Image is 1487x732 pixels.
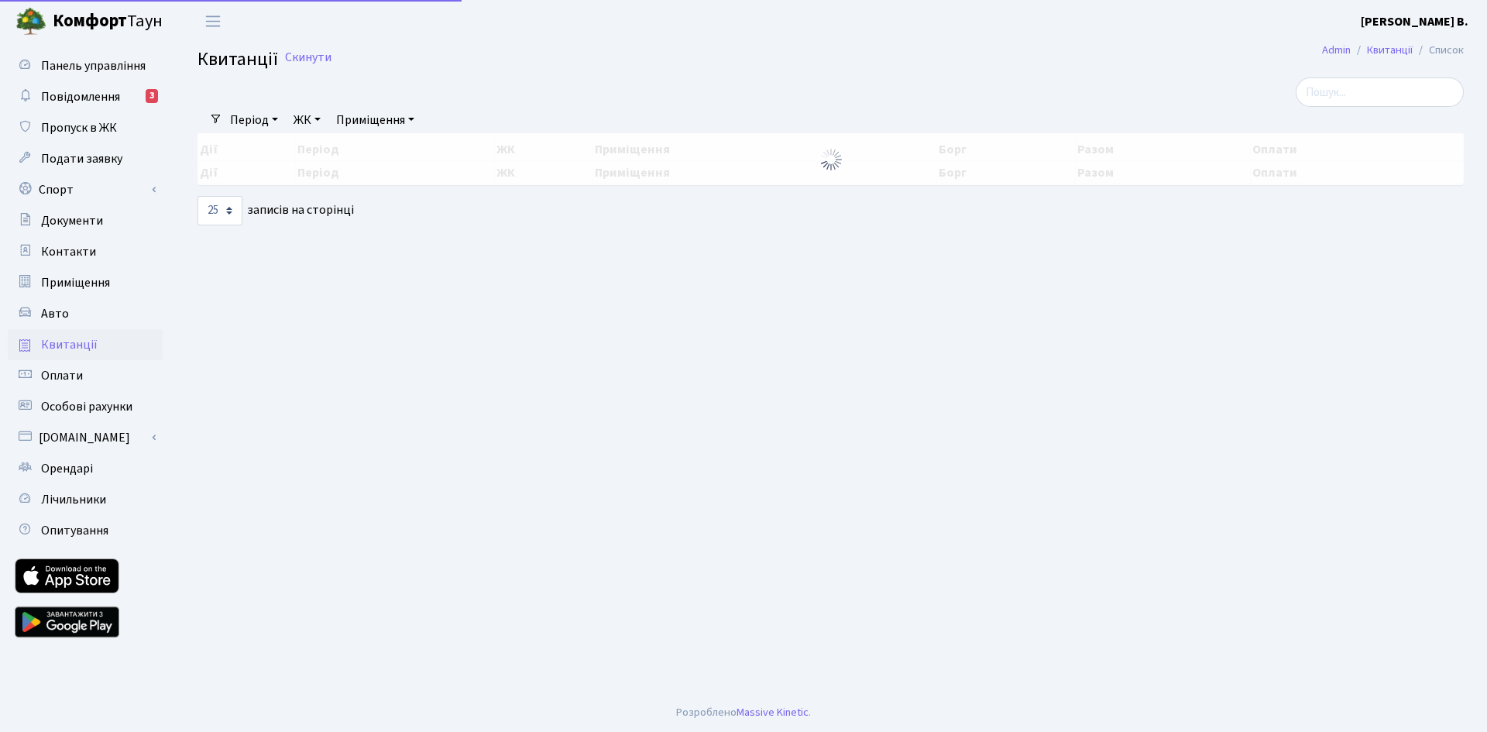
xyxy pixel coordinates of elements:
[8,298,163,329] a: Авто
[1367,42,1413,58] a: Квитанції
[8,236,163,267] a: Контакти
[1413,42,1464,59] li: Список
[8,267,163,298] a: Приміщення
[8,515,163,546] a: Опитування
[8,205,163,236] a: Документи
[197,196,242,225] select: записів на сторінці
[737,704,809,720] a: Massive Kinetic
[819,147,843,172] img: Обробка...
[1299,34,1487,67] nav: breadcrumb
[8,391,163,422] a: Особові рахунки
[285,50,331,65] a: Скинути
[41,57,146,74] span: Панель управління
[1361,13,1468,30] b: [PERSON_NAME] В.
[41,119,117,136] span: Пропуск в ЖК
[41,150,122,167] span: Подати заявку
[41,522,108,539] span: Опитування
[8,329,163,360] a: Квитанції
[8,143,163,174] a: Подати заявку
[41,398,132,415] span: Особові рахунки
[146,89,158,103] div: 3
[197,196,354,225] label: записів на сторінці
[41,243,96,260] span: Контакти
[53,9,127,33] b: Комфорт
[8,174,163,205] a: Спорт
[197,46,278,73] span: Квитанції
[8,360,163,391] a: Оплати
[8,81,163,112] a: Повідомлення3
[1296,77,1464,107] input: Пошук...
[676,704,811,721] div: Розроблено .
[41,460,93,477] span: Орендарі
[8,112,163,143] a: Пропуск в ЖК
[8,484,163,515] a: Лічильники
[1322,42,1351,58] a: Admin
[8,422,163,453] a: [DOMAIN_NAME]
[41,367,83,384] span: Оплати
[41,491,106,508] span: Лічильники
[1361,12,1468,31] a: [PERSON_NAME] В.
[41,88,120,105] span: Повідомлення
[15,6,46,37] img: logo.png
[330,107,421,133] a: Приміщення
[287,107,327,133] a: ЖК
[41,274,110,291] span: Приміщення
[194,9,232,34] button: Переключити навігацію
[224,107,284,133] a: Період
[41,305,69,322] span: Авто
[8,50,163,81] a: Панель управління
[41,212,103,229] span: Документи
[8,453,163,484] a: Орендарі
[53,9,163,35] span: Таун
[41,336,98,353] span: Квитанції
